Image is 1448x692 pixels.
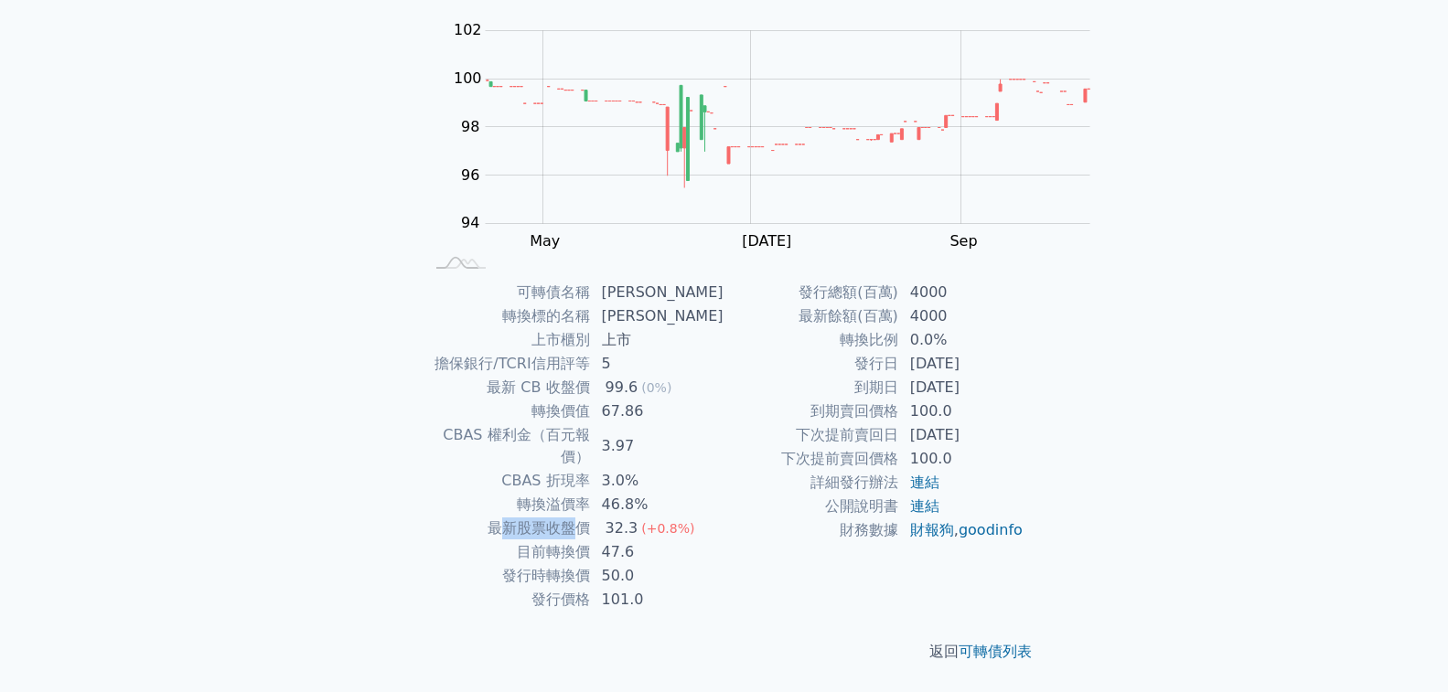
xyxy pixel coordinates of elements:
[899,447,1024,471] td: 100.0
[724,281,899,304] td: 發行總額(百萬)
[910,497,939,515] a: 連結
[910,474,939,491] a: 連結
[424,516,591,540] td: 最新股票收盤價
[424,328,591,352] td: 上市櫃別
[910,521,954,538] a: 財報狗
[899,281,1024,304] td: 4000
[454,21,482,38] tspan: 102
[424,281,591,304] td: 可轉債名稱
[959,643,1032,660] a: 可轉債列表
[591,399,724,423] td: 67.86
[641,380,671,395] span: (0%)
[591,493,724,516] td: 46.8%
[402,641,1046,663] p: 返回
[899,304,1024,328] td: 4000
[724,376,899,399] td: 到期日
[899,376,1024,399] td: [DATE]
[530,232,560,250] tspan: May
[454,69,482,87] tspan: 100
[949,232,977,250] tspan: Sep
[724,471,899,495] td: 詳細發行辦法
[959,521,1023,538] a: goodinfo
[424,588,591,612] td: 發行價格
[424,304,591,328] td: 轉換標的名稱
[591,328,724,352] td: 上市
[641,521,694,536] span: (+0.8%)
[445,21,1118,250] g: Chart
[899,352,1024,376] td: [DATE]
[424,564,591,588] td: 發行時轉換價
[461,214,479,231] tspan: 94
[461,166,479,184] tspan: 96
[591,281,724,304] td: [PERSON_NAME]
[591,423,724,469] td: 3.97
[602,377,642,399] div: 99.6
[724,304,899,328] td: 最新餘額(百萬)
[742,232,791,250] tspan: [DATE]
[424,540,591,564] td: 目前轉換價
[591,469,724,493] td: 3.0%
[724,495,899,518] td: 公開說明書
[591,540,724,564] td: 47.6
[724,328,899,352] td: 轉換比例
[899,518,1024,542] td: ,
[424,423,591,469] td: CBAS 權利金（百元報價）
[424,352,591,376] td: 擔保銀行/TCRI信用評等
[591,352,724,376] td: 5
[424,493,591,516] td: 轉換溢價率
[591,304,724,328] td: [PERSON_NAME]
[899,328,1024,352] td: 0.0%
[899,399,1024,423] td: 100.0
[899,423,1024,447] td: [DATE]
[724,352,899,376] td: 發行日
[591,564,724,588] td: 50.0
[424,399,591,423] td: 轉換價值
[724,518,899,542] td: 財務數據
[424,376,591,399] td: 最新 CB 收盤價
[424,469,591,493] td: CBAS 折現率
[602,517,642,539] div: 32.3
[724,399,899,423] td: 到期賣回價格
[591,588,724,612] td: 101.0
[724,447,899,471] td: 下次提前賣回價格
[461,118,479,135] tspan: 98
[724,423,899,447] td: 下次提前賣回日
